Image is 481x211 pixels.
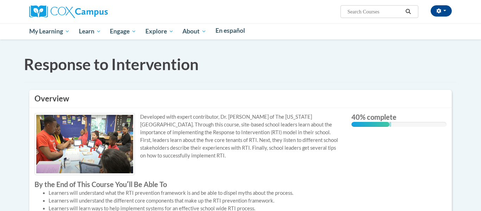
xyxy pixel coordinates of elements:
[403,7,414,16] button: Search
[431,5,452,17] button: Account Settings
[215,27,245,34] span: En español
[29,8,108,14] a: Cox Campus
[35,180,341,188] label: By the End of This Course Youʹll Be Able To
[145,27,174,36] span: Explore
[74,23,106,39] a: Learn
[35,113,135,175] img: Course logo image
[25,23,74,39] a: My Learning
[110,27,136,36] span: Engage
[29,27,70,36] span: My Learning
[29,5,108,18] img: Cox Campus
[35,93,446,104] h3: Overview
[178,23,211,39] a: About
[49,189,341,197] li: Learners will understand what the RTI prevention framework is and be able to dispel myths about t...
[211,23,250,38] a: En español
[141,23,178,39] a: Explore
[49,197,341,205] li: Learners will understand the different core components that make up the RTI prevention framework.
[79,27,101,36] span: Learn
[24,55,199,73] span: Response to Intervention
[405,9,412,14] i: 
[389,122,391,127] div: 0.001%
[351,122,389,127] div: 40% complete
[35,113,341,160] p: Developed with expert contributor, Dr. [PERSON_NAME] of The [US_STATE][GEOGRAPHIC_DATA]. Through ...
[182,27,206,36] span: About
[347,7,403,16] input: Search Courses
[19,23,462,39] div: Main menu
[351,113,446,121] label: 40% complete
[105,23,141,39] a: Engage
